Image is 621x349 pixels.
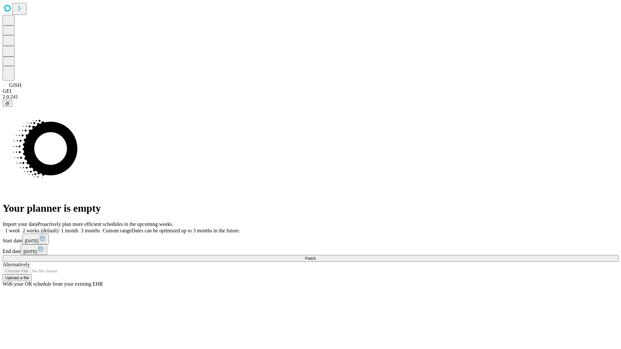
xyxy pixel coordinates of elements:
span: @ [5,101,10,106]
button: Upload a file [3,274,32,281]
span: Alternatively [3,262,30,267]
div: End date [3,244,618,255]
button: @ [3,100,12,107]
button: [DATE] [22,234,49,244]
span: 3 months [81,228,100,233]
div: Start date [3,234,618,244]
div: GEI [3,88,618,94]
span: [DATE] [25,238,38,243]
button: [DATE] [21,244,47,255]
span: GJSH [9,82,21,88]
h1: Your planner is empty [3,202,618,214]
span: Dates can be optimized up to 3 months in the future. [132,228,240,233]
div: 2.0.241 [3,94,618,100]
span: 1 week [5,228,20,233]
span: Import your data [3,221,38,227]
span: 1 month [61,228,78,233]
span: Fetch [305,256,316,261]
span: 2 weeks (default) [23,228,59,233]
button: Fetch [3,255,618,262]
span: Proactively plan more efficient schedules in the upcoming weeks. [38,221,173,227]
span: [DATE] [23,249,37,254]
span: With your OR schedule from your existing EHR [3,281,103,287]
span: Custom range [103,228,131,233]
